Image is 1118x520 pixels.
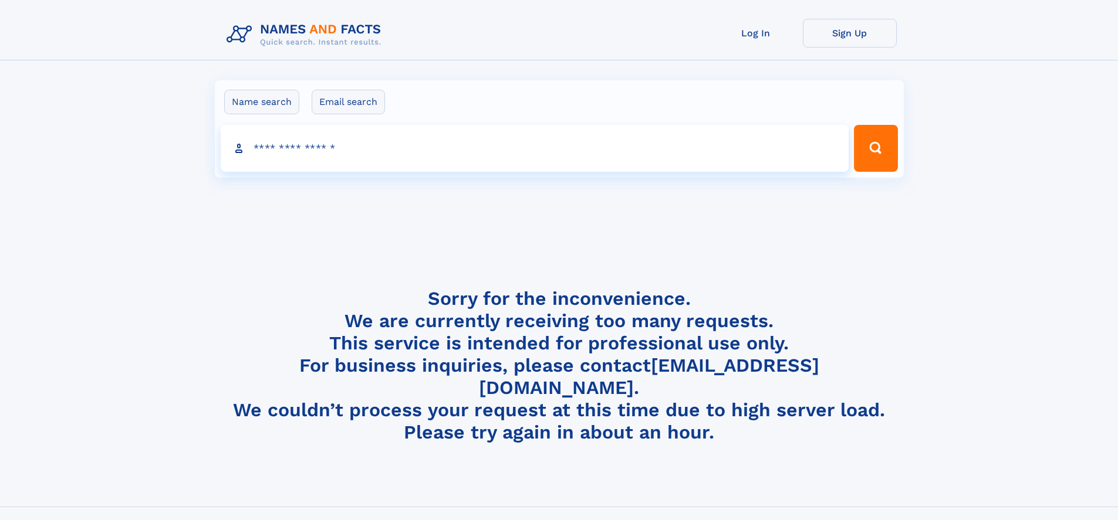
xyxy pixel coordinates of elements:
[222,19,391,50] img: Logo Names and Facts
[222,287,897,444] h4: Sorry for the inconvenience. We are currently receiving too many requests. This service is intend...
[224,90,299,114] label: Name search
[709,19,803,47] a: Log In
[854,125,897,172] button: Search Button
[803,19,897,47] a: Sign Up
[479,354,819,399] a: [EMAIL_ADDRESS][DOMAIN_NAME]
[221,125,849,172] input: search input
[312,90,385,114] label: Email search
